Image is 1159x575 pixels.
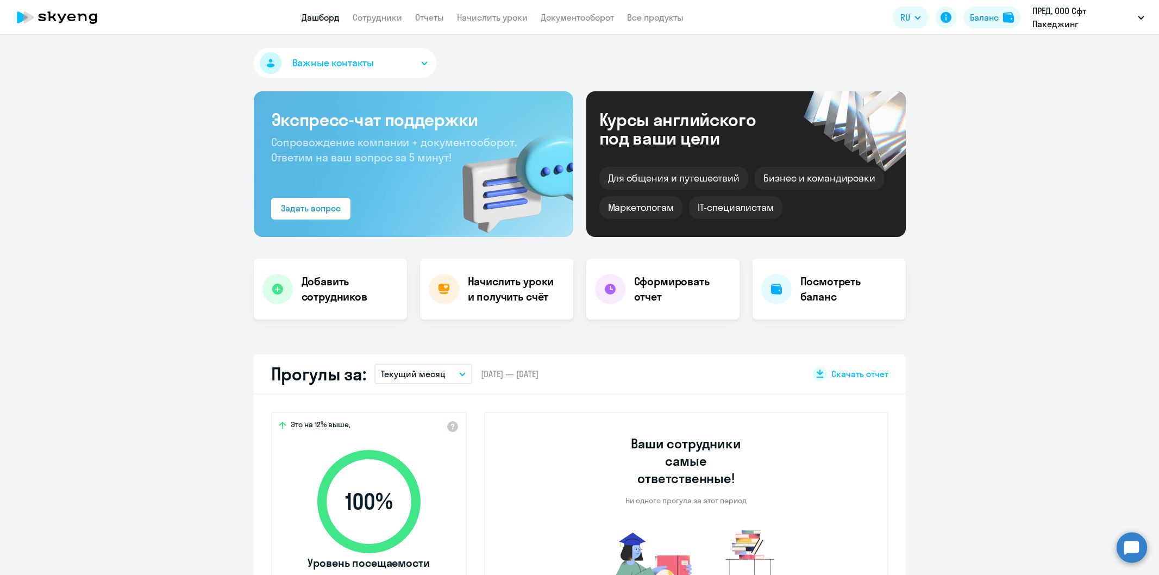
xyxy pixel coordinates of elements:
[292,56,374,70] span: Важные контакты
[541,12,614,23] a: Документооборот
[599,167,749,190] div: Для общения и путешествий
[893,7,929,28] button: RU
[353,12,402,23] a: Сотрудники
[800,274,897,304] h4: Посмотреть баланс
[1032,4,1133,30] p: ПРЕД, ООО Сфт Пакеджинг
[447,115,573,237] img: bg-img
[281,202,341,215] div: Задать вопрос
[271,109,556,130] h3: Экспресс-чат поддержки
[831,368,888,380] span: Скачать отчет
[755,167,884,190] div: Бизнес и командировки
[900,11,910,24] span: RU
[1003,12,1014,23] img: balance
[970,11,999,24] div: Баланс
[625,496,747,505] p: Ни одного прогула за этот период
[627,12,684,23] a: Все продукты
[415,12,444,23] a: Отчеты
[271,135,517,164] span: Сопровождение компании + документооборот. Ответим на ваш вопрос за 5 минут!
[599,110,785,147] div: Курсы английского под ваши цели
[634,274,731,304] h4: Сформировать отчет
[689,196,782,219] div: IT-специалистам
[963,7,1020,28] button: Балансbalance
[599,196,682,219] div: Маркетологам
[616,435,756,487] h3: Ваши сотрудники самые ответственные!
[306,489,431,515] span: 100 %
[271,198,350,220] button: Задать вопрос
[468,274,562,304] h4: Начислить уроки и получить счёт
[302,12,340,23] a: Дашборд
[291,420,350,433] span: Это на 12% выше,
[271,363,366,385] h2: Прогулы за:
[381,367,446,380] p: Текущий месяц
[302,274,398,304] h4: Добавить сотрудников
[374,364,472,384] button: Текущий месяц
[457,12,528,23] a: Начислить уроки
[1027,4,1150,30] button: ПРЕД, ООО Сфт Пакеджинг
[254,48,436,78] button: Важные контакты
[481,368,538,380] span: [DATE] — [DATE]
